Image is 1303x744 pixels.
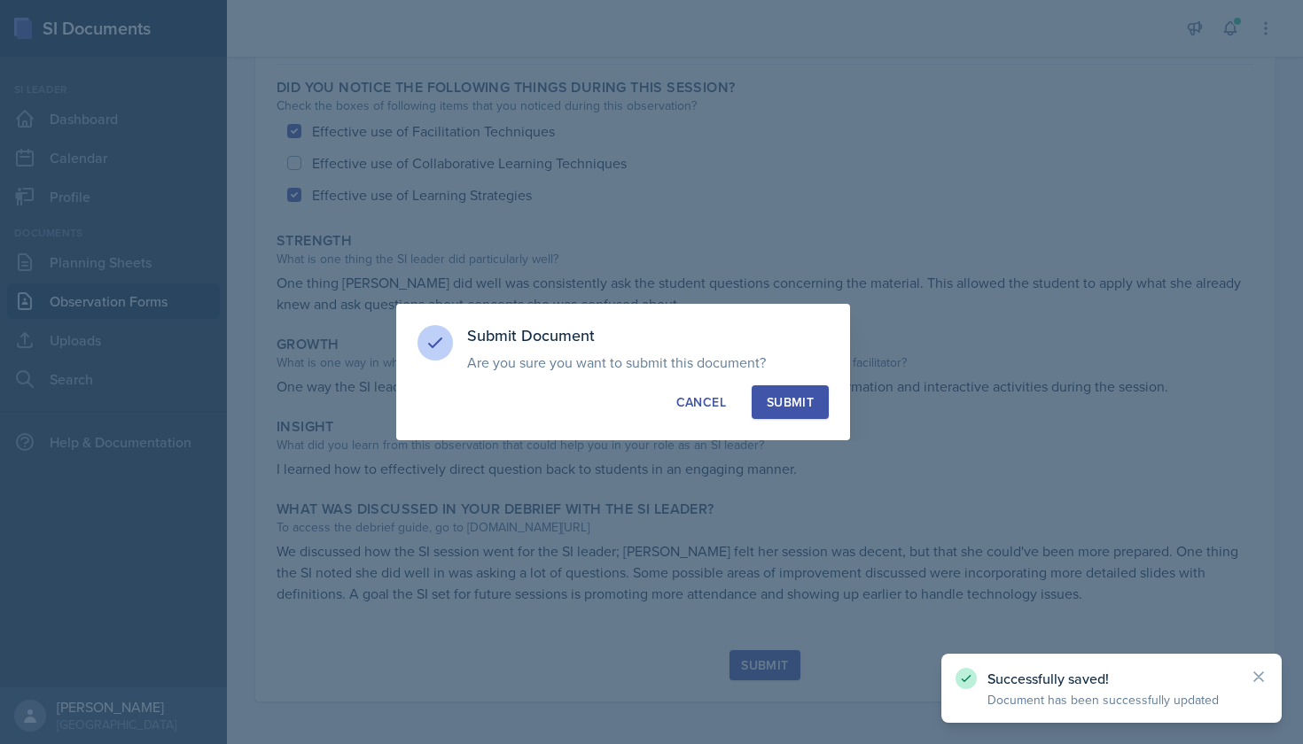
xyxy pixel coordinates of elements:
[467,353,829,371] p: Are you sure you want to submit this document?
[676,393,726,411] div: Cancel
[752,385,829,419] button: Submit
[987,691,1236,709] p: Document has been successfully updated
[767,393,814,411] div: Submit
[467,325,829,346] h3: Submit Document
[661,385,741,419] button: Cancel
[987,670,1236,687] p: Successfully saved!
